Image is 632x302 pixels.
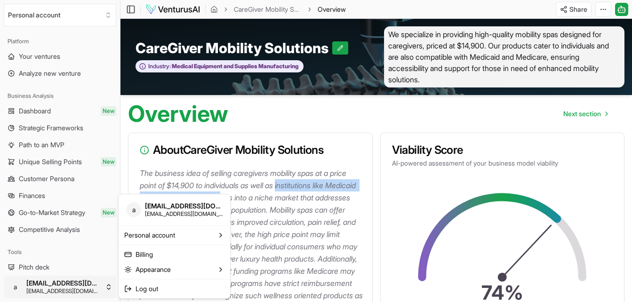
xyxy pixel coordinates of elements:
span: Log out [136,284,158,294]
span: a [126,202,141,217]
span: [EMAIL_ADDRESS][DOMAIN_NAME] [145,202,223,210]
a: Billing [120,247,228,262]
span: [EMAIL_ADDRESS][DOMAIN_NAME] [145,210,223,218]
span: Appearance [136,265,171,274]
span: Personal account [124,230,175,240]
